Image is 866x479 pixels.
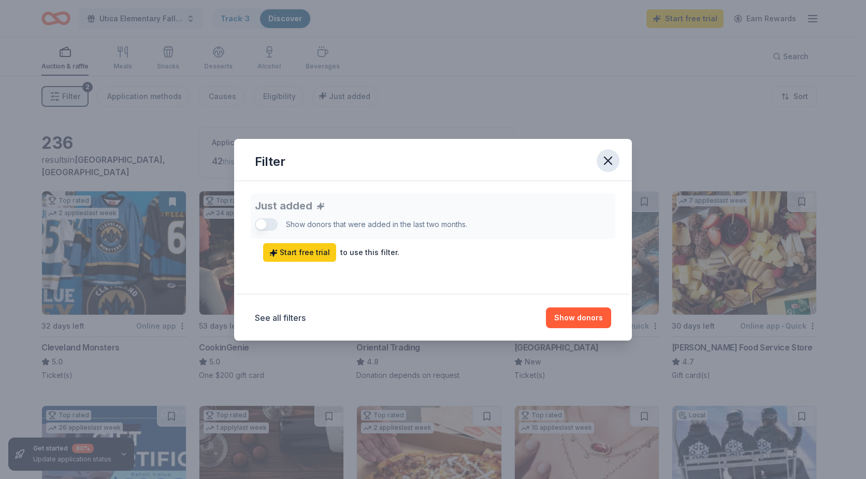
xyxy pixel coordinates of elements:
div: Filter [255,153,285,170]
button: See all filters [255,312,306,324]
a: Start free trial [263,243,336,262]
button: Show donors [546,307,611,328]
span: Start free trial [269,246,330,259]
div: to use this filter. [340,246,399,259]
